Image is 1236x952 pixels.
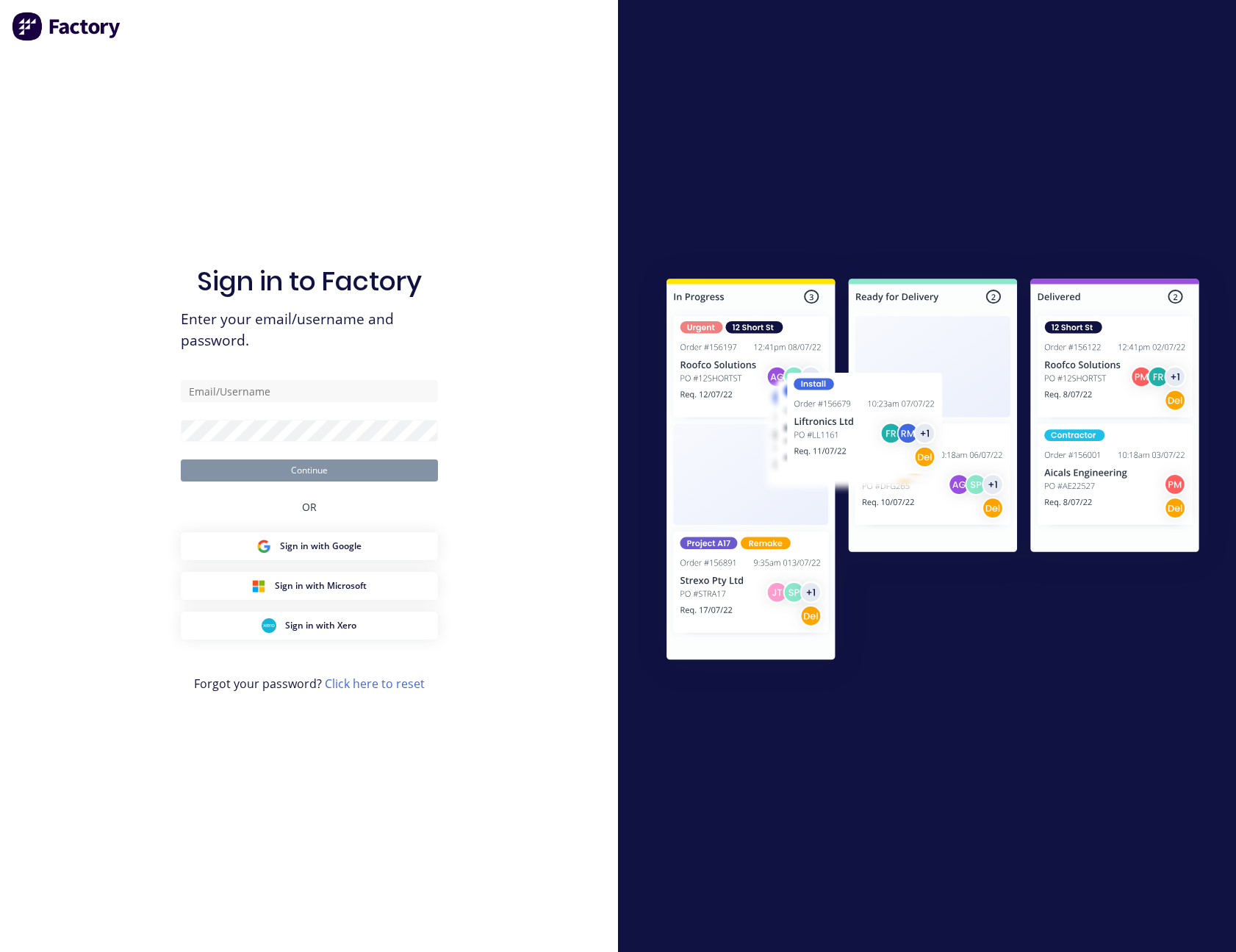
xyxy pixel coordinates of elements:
[197,265,422,297] h1: Sign in to Factory
[262,618,276,633] img: Xero Sign in
[181,459,438,482] button: Continue
[181,380,438,402] input: Email/Username
[325,676,425,692] a: Click here to reset
[181,532,438,560] button: Google Sign inSign in with Google
[194,675,425,692] span: Forgot your password?
[275,579,367,593] span: Sign in with Microsoft
[181,309,438,351] span: Enter your email/username and password.
[302,482,317,532] div: OR
[280,540,362,553] span: Sign in with Google
[634,249,1232,695] img: Sign in
[181,572,438,600] button: Microsoft Sign inSign in with Microsoft
[12,12,122,41] img: Factory
[256,539,271,554] img: Google Sign in
[181,612,438,640] button: Xero Sign inSign in with Xero
[251,579,266,593] img: Microsoft Sign in
[285,619,356,632] span: Sign in with Xero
